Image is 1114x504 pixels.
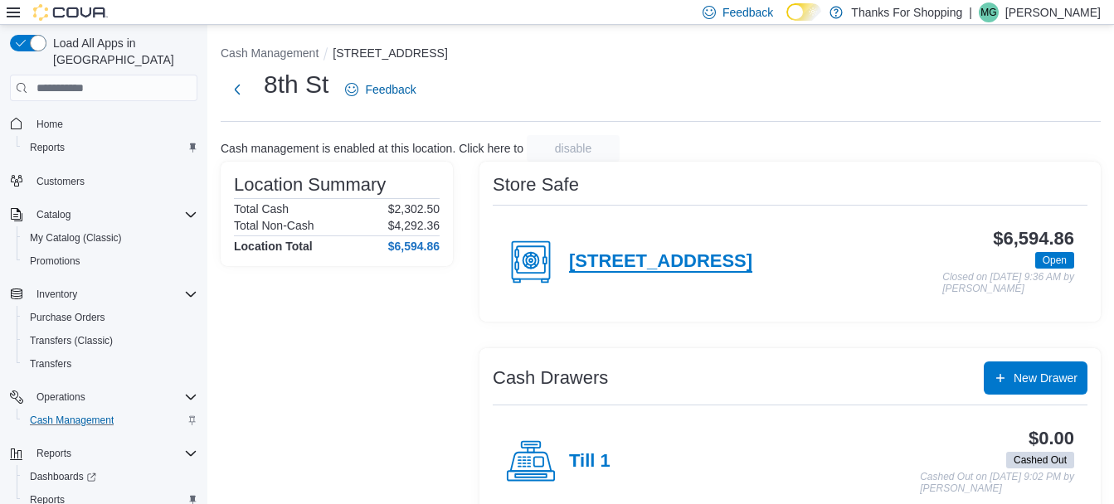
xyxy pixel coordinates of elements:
[388,202,440,216] p: $2,302.50
[17,136,204,159] button: Reports
[30,113,197,133] span: Home
[30,205,197,225] span: Catalog
[30,334,113,347] span: Transfers (Classic)
[23,251,87,271] a: Promotions
[851,2,962,22] p: Thanks For Shopping
[36,175,85,188] span: Customers
[365,81,416,98] span: Feedback
[23,410,197,430] span: Cash Management
[17,226,204,250] button: My Catalog (Classic)
[33,4,108,21] img: Cova
[221,142,523,155] p: Cash management is enabled at this location. Click here to
[17,306,204,329] button: Purchase Orders
[3,442,204,465] button: Reports
[30,470,96,483] span: Dashboards
[1035,252,1074,269] span: Open
[493,368,608,388] h3: Cash Drawers
[722,4,773,21] span: Feedback
[23,410,120,430] a: Cash Management
[333,46,447,60] button: [STREET_ADDRESS]
[30,284,84,304] button: Inventory
[30,231,122,245] span: My Catalog (Classic)
[920,472,1074,494] p: Cashed Out on [DATE] 9:02 PM by [PERSON_NAME]
[30,414,114,427] span: Cash Management
[388,240,440,253] h4: $6,594.86
[388,219,440,232] p: $4,292.36
[786,21,787,22] span: Dark Mode
[30,205,77,225] button: Catalog
[30,171,197,191] span: Customers
[23,138,197,157] span: Reports
[23,354,78,374] a: Transfers
[1029,429,1074,448] h3: $0.00
[3,111,204,135] button: Home
[493,175,579,195] h3: Store Safe
[23,251,197,271] span: Promotions
[786,3,821,21] input: Dark Mode
[23,331,197,351] span: Transfers (Classic)
[221,45,1101,65] nav: An example of EuiBreadcrumbs
[30,172,91,191] a: Customers
[1014,453,1067,468] span: Cashed Out
[234,240,313,253] h4: Location Total
[221,73,254,106] button: Next
[338,73,422,106] a: Feedback
[17,352,204,376] button: Transfers
[1043,253,1067,268] span: Open
[1014,370,1078,386] span: New Drawer
[30,387,92,407] button: Operations
[36,390,85,404] span: Operations
[3,283,204,306] button: Inventory
[3,203,204,226] button: Catalog
[36,118,63,131] span: Home
[17,465,204,488] a: Dashboards
[46,35,197,68] span: Load All Apps in [GEOGRAPHIC_DATA]
[234,175,386,195] h3: Location Summary
[23,308,112,327] a: Purchase Orders
[36,208,71,221] span: Catalog
[30,387,197,407] span: Operations
[23,228,197,248] span: My Catalog (Classic)
[30,311,105,324] span: Purchase Orders
[30,114,70,134] a: Home
[30,254,80,268] span: Promotions
[569,451,611,472] h4: Till 1
[1006,452,1074,468] span: Cashed Out
[979,2,999,22] div: Mason Gray
[17,250,204,273] button: Promotions
[23,354,197,374] span: Transfers
[23,228,129,248] a: My Catalog (Classic)
[555,140,591,157] span: disable
[30,443,197,463] span: Reports
[264,68,328,101] h1: 8th St
[30,141,65,154] span: Reports
[23,467,197,487] span: Dashboards
[3,169,204,193] button: Customers
[30,284,197,304] span: Inventory
[23,308,197,327] span: Purchase Orders
[23,331,119,351] a: Transfers (Classic)
[30,357,71,371] span: Transfers
[993,229,1074,249] h3: $6,594.86
[221,46,319,60] button: Cash Management
[3,385,204,409] button: Operations
[17,329,204,352] button: Transfers (Classic)
[30,443,78,463] button: Reports
[942,272,1074,294] p: Closed on [DATE] 9:36 AM by [PERSON_NAME]
[234,219,314,232] h6: Total Non-Cash
[984,361,1087,395] button: New Drawer
[969,2,972,22] p: |
[527,135,620,162] button: disable
[980,2,996,22] span: MG
[17,409,204,432] button: Cash Management
[23,138,71,157] a: Reports
[569,251,752,273] h4: [STREET_ADDRESS]
[36,447,71,460] span: Reports
[234,202,289,216] h6: Total Cash
[23,467,103,487] a: Dashboards
[1005,2,1101,22] p: [PERSON_NAME]
[36,288,77,301] span: Inventory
